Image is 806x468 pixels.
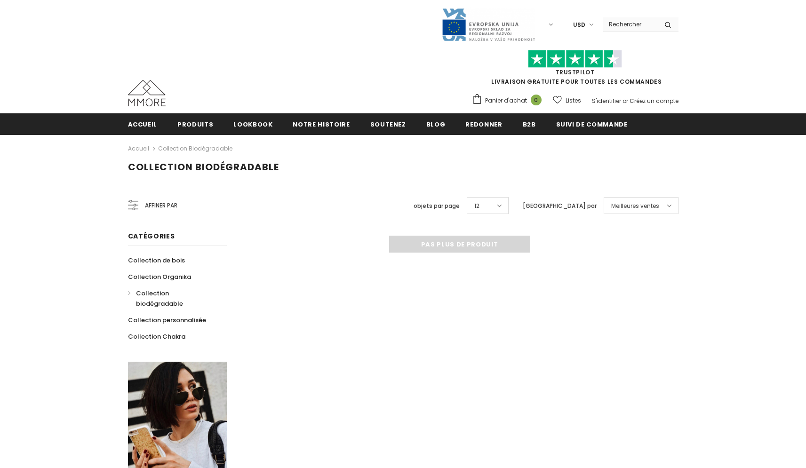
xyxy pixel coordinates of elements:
[566,96,581,105] span: Listes
[370,113,406,135] a: soutenez
[293,120,350,129] span: Notre histoire
[465,113,502,135] a: Redonner
[474,201,479,211] span: 12
[128,143,149,154] a: Accueil
[523,201,597,211] label: [GEOGRAPHIC_DATA] par
[177,113,213,135] a: Produits
[136,289,183,308] span: Collection biodégradable
[441,8,535,42] img: Javni Razpis
[556,120,628,129] span: Suivi de commande
[485,96,527,105] span: Panier d'achat
[128,231,175,241] span: Catégories
[553,92,581,109] a: Listes
[465,120,502,129] span: Redonner
[592,97,621,105] a: S'identifier
[145,200,177,211] span: Affiner par
[523,113,536,135] a: B2B
[233,120,272,129] span: Lookbook
[128,113,158,135] a: Accueil
[128,328,185,345] a: Collection Chakra
[128,256,185,265] span: Collection de bois
[414,201,460,211] label: objets par page
[128,120,158,129] span: Accueil
[441,20,535,28] a: Javni Razpis
[293,113,350,135] a: Notre histoire
[630,97,678,105] a: Créez un compte
[128,312,206,328] a: Collection personnalisée
[128,269,191,285] a: Collection Organika
[472,94,546,108] a: Panier d'achat 0
[128,316,206,325] span: Collection personnalisée
[128,285,216,312] a: Collection biodégradable
[128,160,279,174] span: Collection biodégradable
[523,120,536,129] span: B2B
[426,113,446,135] a: Blog
[128,252,185,269] a: Collection de bois
[128,80,166,106] img: Cas MMORE
[573,20,585,30] span: USD
[426,120,446,129] span: Blog
[158,144,232,152] a: Collection biodégradable
[611,201,659,211] span: Meilleures ventes
[128,332,185,341] span: Collection Chakra
[177,120,213,129] span: Produits
[472,54,678,86] span: LIVRAISON GRATUITE POUR TOUTES LES COMMANDES
[531,95,542,105] span: 0
[556,113,628,135] a: Suivi de commande
[370,120,406,129] span: soutenez
[233,113,272,135] a: Lookbook
[556,68,595,76] a: TrustPilot
[622,97,628,105] span: or
[603,17,657,31] input: Search Site
[528,50,622,68] img: Faites confiance aux étoiles pilotes
[128,272,191,281] span: Collection Organika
